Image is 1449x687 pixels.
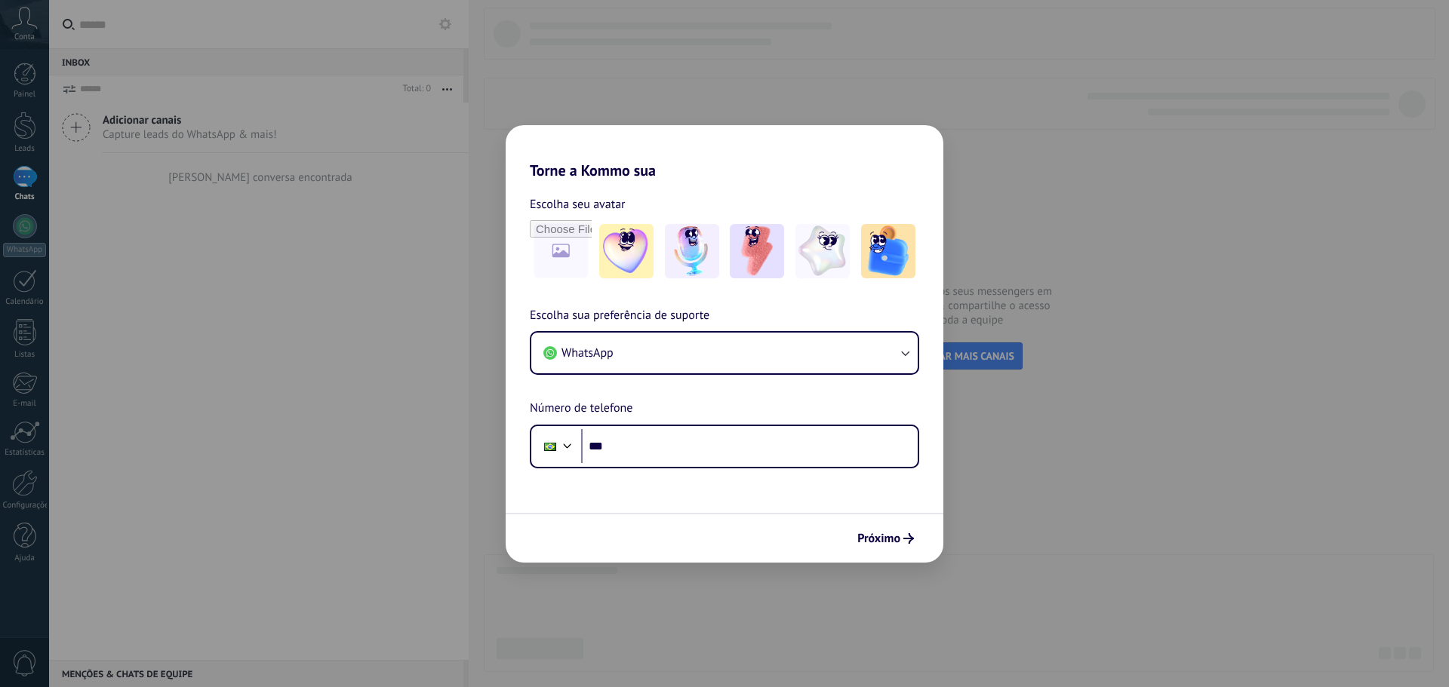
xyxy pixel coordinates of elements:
img: -1.jpeg [599,224,654,278]
h2: Torne a Kommo sua [506,125,943,179]
img: -3.jpeg [730,224,784,278]
img: -4.jpeg [795,224,850,278]
span: Escolha seu avatar [530,195,626,214]
button: WhatsApp [531,333,918,373]
span: Número de telefone [530,399,632,419]
span: WhatsApp [561,345,614,360]
img: -5.jpeg [861,224,915,278]
span: Próximo [857,533,900,544]
img: -2.jpeg [665,224,719,278]
div: Brazil: + 55 [536,431,565,462]
button: Próximo [851,526,921,551]
span: Escolha sua preferência de suporte [530,306,709,326]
